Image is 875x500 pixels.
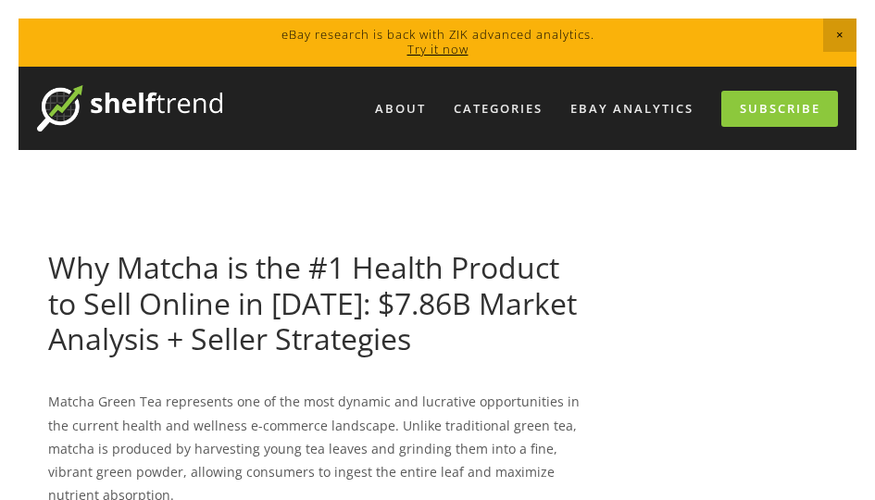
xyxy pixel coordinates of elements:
[823,19,856,52] span: Close Announcement
[48,247,577,358] a: Why Matcha is the #1 Health Product to Sell Online in [DATE]: $7.86B Market Analysis + Seller Str...
[558,94,706,124] a: eBay Analytics
[37,85,222,131] img: ShelfTrend
[721,91,838,127] a: Subscribe
[407,41,469,57] a: Try it now
[363,94,438,124] a: About
[442,94,555,124] div: Categories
